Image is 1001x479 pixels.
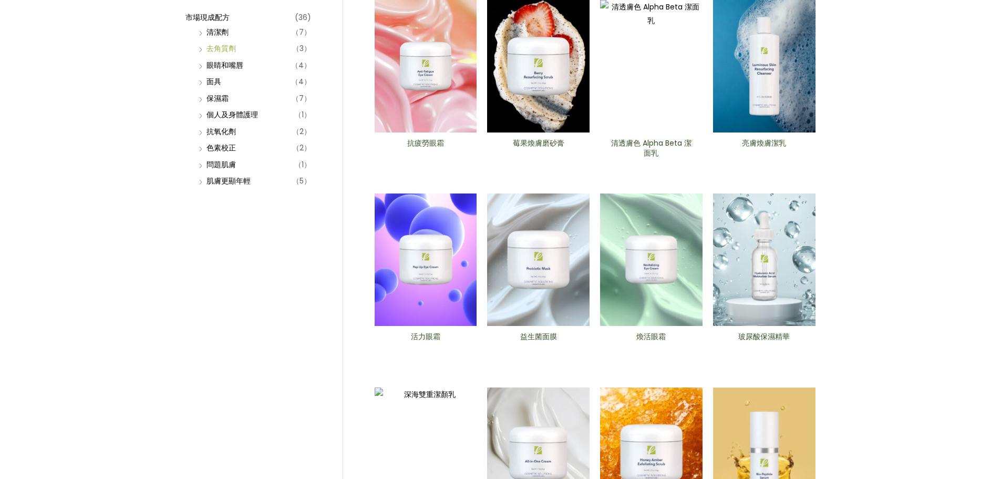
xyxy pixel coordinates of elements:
a: 莓果煥膚磨砂膏 [496,138,581,162]
font: 清透膚色 Alpha Beta 潔面乳 [611,138,692,158]
img: 煥活眼霜 [600,193,703,326]
font: 煥活眼霜 [636,331,666,342]
font: 亮膚煥膚潔乳 [742,138,786,148]
a: 個人及身體護理 [207,109,258,120]
font: （4） [291,76,311,87]
font: （7） [292,93,311,104]
font: 玻尿酸保濕精華 [738,331,790,342]
font: （1） [294,159,311,170]
a: 保濕霜 [207,93,229,104]
font: (36) [295,12,311,23]
a: 清透膚色 Alpha Beta 潔面乳 [609,138,694,162]
a: 益生菌面膜 [496,332,581,355]
font: 益生菌面膜 [520,331,557,342]
font: （7） [292,27,311,37]
font: （3） [292,43,311,54]
a: 色素校正 [207,142,236,153]
a: 去角質劑 [207,43,236,54]
font: （2） [292,126,311,137]
img: 玻尿酸保濕精華 [713,193,816,326]
img: 活力眼霜 [375,193,477,326]
a: 肌膚更顯年輕 [207,176,251,186]
font: （1） [294,109,311,120]
a: 市場現成配方 [185,12,230,23]
a: 問題肌膚 [207,159,236,170]
font: 抗疲勞眼霜 [407,138,444,148]
font: 活力眼霜 [411,331,440,342]
a: 亮膚煥膚潔乳 [722,138,807,162]
a: 眼睛和嘴唇 [207,60,243,70]
a: 玻尿酸保濕精華 [722,332,807,355]
a: 面具 [207,76,221,87]
a: 煥活眼霜 [609,332,694,355]
a: 抗氧化劑 [207,126,236,137]
img: 益生菌面膜 [487,193,590,326]
font: （2） [292,142,311,153]
font: 莓果煥膚磨砂膏 [513,138,564,148]
font: （4） [291,60,311,70]
a: 抗疲勞眼霜 [383,138,468,162]
font: （5） [292,176,311,186]
a: 清潔劑 [207,27,229,37]
a: 活力眼霜 [383,332,468,355]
